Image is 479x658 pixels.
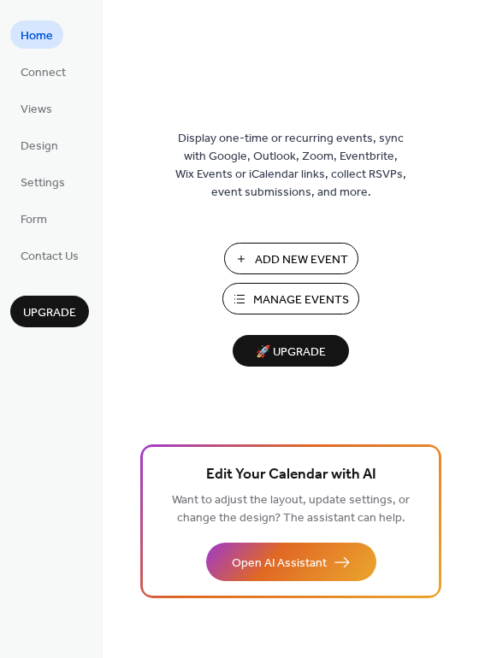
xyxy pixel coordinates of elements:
[255,251,348,269] span: Add New Event
[21,64,66,82] span: Connect
[10,241,89,269] a: Contact Us
[21,27,53,45] span: Home
[172,489,410,530] span: Want to adjust the layout, update settings, or change the design? The assistant can help.
[206,543,376,581] button: Open AI Assistant
[10,204,57,232] a: Form
[21,138,58,156] span: Design
[222,283,359,314] button: Manage Events
[21,248,79,266] span: Contact Us
[232,555,327,573] span: Open AI Assistant
[233,335,349,367] button: 🚀 Upgrade
[175,130,406,202] span: Display one-time or recurring events, sync with Google, Outlook, Zoom, Eventbrite, Wix Events or ...
[253,291,349,309] span: Manage Events
[10,94,62,122] a: Views
[10,167,75,196] a: Settings
[206,463,376,487] span: Edit Your Calendar with AI
[21,174,65,192] span: Settings
[23,304,76,322] span: Upgrade
[10,131,68,159] a: Design
[224,243,358,274] button: Add New Event
[10,296,89,327] button: Upgrade
[10,21,63,49] a: Home
[21,211,47,229] span: Form
[10,57,76,85] a: Connect
[243,341,339,364] span: 🚀 Upgrade
[21,101,52,119] span: Views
